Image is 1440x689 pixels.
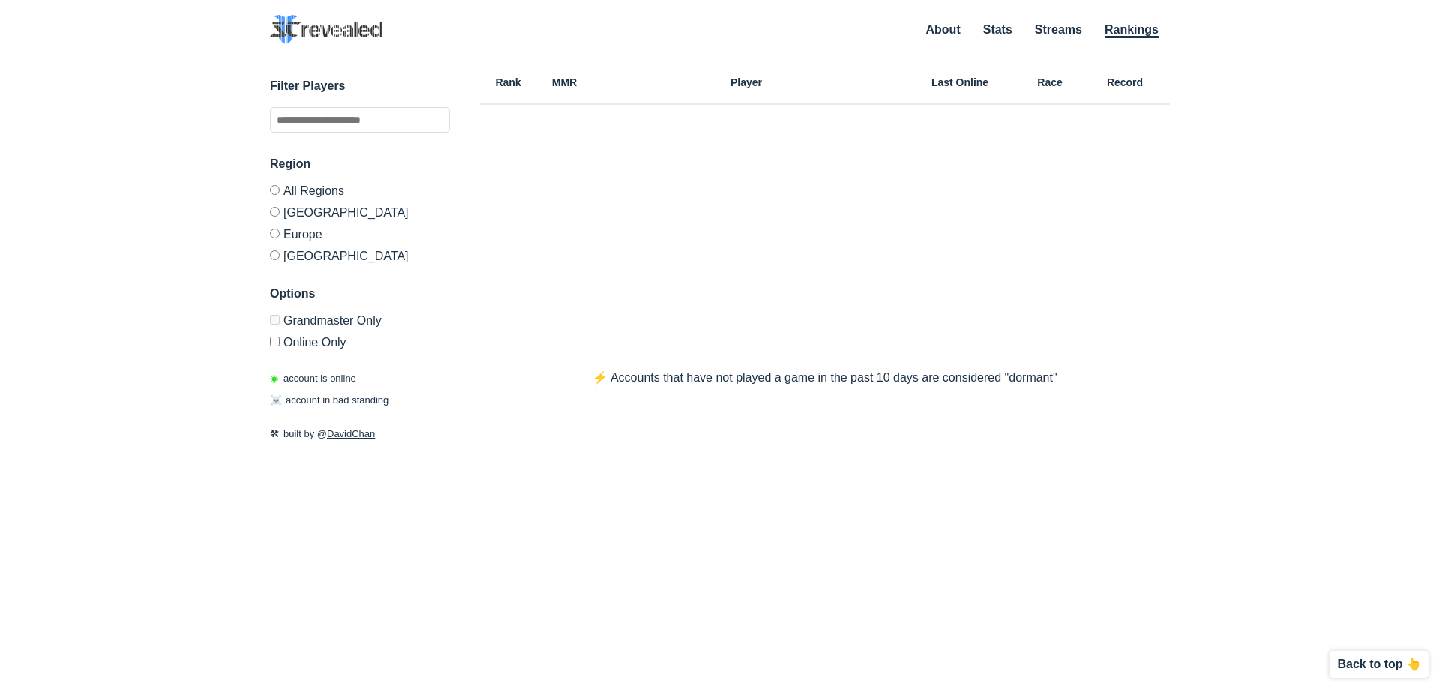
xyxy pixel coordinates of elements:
label: [GEOGRAPHIC_DATA] [270,244,450,262]
h6: Last Online [900,77,1020,88]
label: [GEOGRAPHIC_DATA] [270,201,450,223]
p: Back to top 👆 [1337,658,1421,670]
p: account in bad standing [270,393,388,408]
input: Europe [270,229,280,238]
p: built by @ [270,427,450,442]
input: Online Only [270,337,280,346]
a: Rankings [1105,23,1159,38]
label: Europe [270,223,450,244]
p: account is online [270,371,356,386]
a: About [926,23,961,36]
p: ⚡️ Accounts that have not played a game in the past 10 days are considered "dormant" [562,369,1087,387]
h6: MMR [536,77,592,88]
label: Only show accounts currently laddering [270,331,450,349]
h3: Options [270,285,450,303]
span: 🛠 [270,428,280,439]
h6: Rank [480,77,536,88]
a: Stats [983,23,1012,36]
h6: Record [1080,77,1170,88]
label: Only Show accounts currently in Grandmaster [270,315,450,331]
span: ☠️ [270,394,282,406]
input: Grandmaster Only [270,315,280,325]
input: [GEOGRAPHIC_DATA] [270,207,280,217]
h6: Player [592,77,900,88]
h3: Region [270,155,450,173]
h3: Filter Players [270,77,450,95]
img: SC2 Revealed [270,15,382,44]
a: DavidChan [327,428,375,439]
a: Streams [1035,23,1082,36]
input: All Regions [270,185,280,195]
h6: Race [1020,77,1080,88]
span: ◉ [270,373,278,384]
label: All Regions [270,185,450,201]
input: [GEOGRAPHIC_DATA] [270,250,280,260]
